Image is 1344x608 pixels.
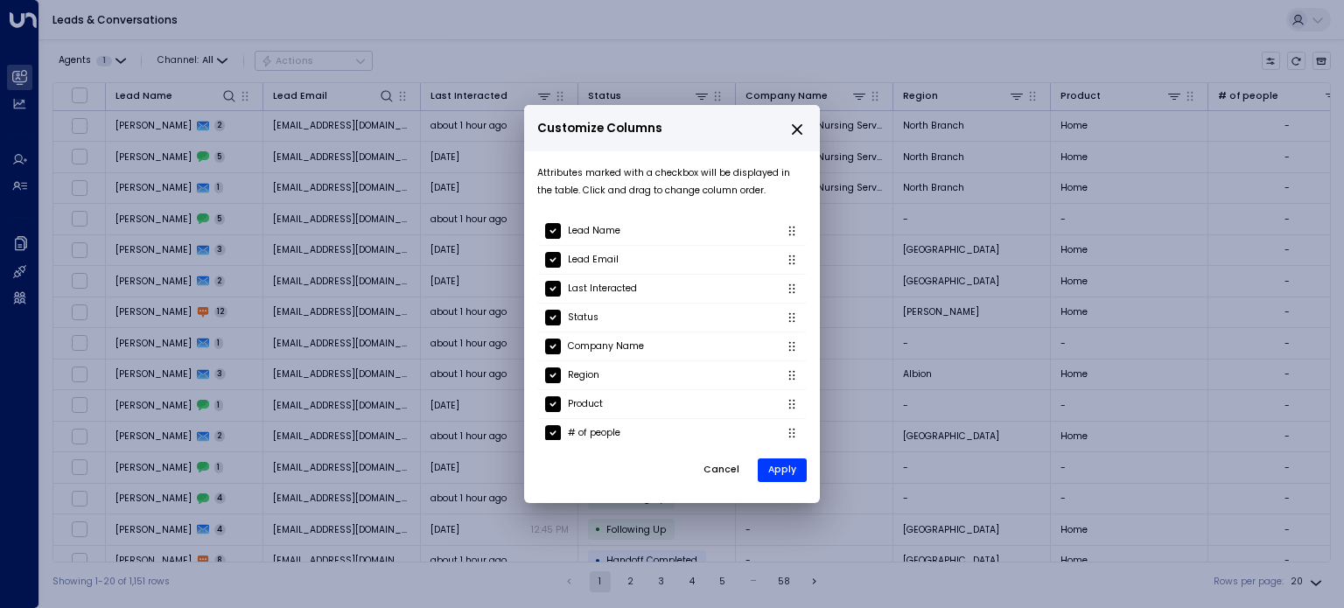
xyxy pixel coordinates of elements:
p: Lead Name [568,222,620,240]
p: Company Name [568,338,644,355]
p: # of people [568,424,620,442]
p: Product [568,395,603,413]
button: close [789,122,805,137]
p: Status [568,309,598,326]
button: Apply [758,458,807,483]
p: Region [568,367,599,384]
p: Last Interacted [568,280,637,297]
button: Cancel [692,458,751,484]
p: Lead Email [568,251,619,269]
span: Customize Columns [537,119,662,138]
p: Attributes marked with a checkbox will be displayed in the table. Click and drag to change column... [537,164,807,199]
